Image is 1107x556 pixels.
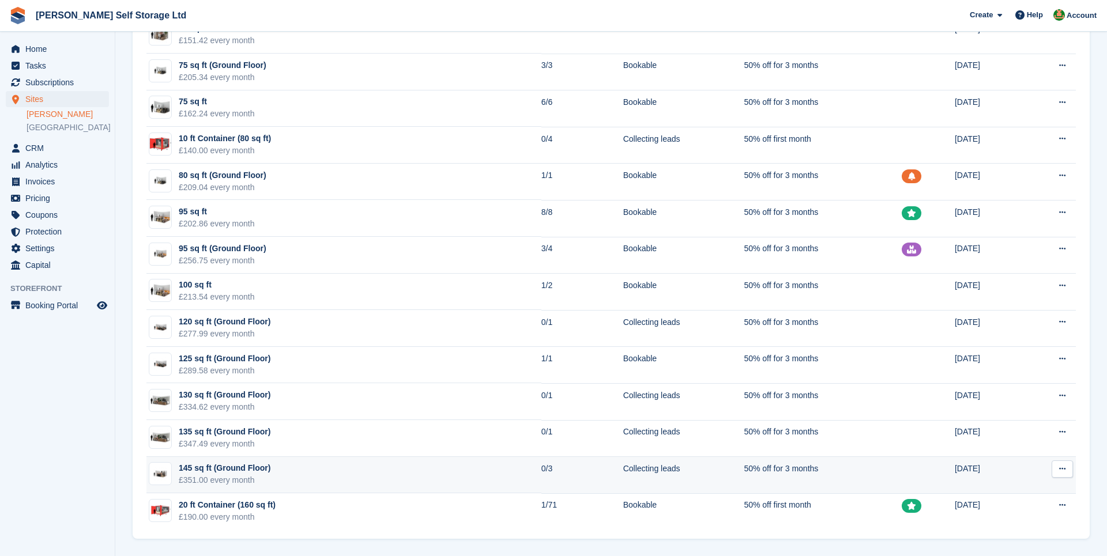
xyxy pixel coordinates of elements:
span: Help [1027,9,1043,21]
img: 100-sqft-unit.jpg [149,247,171,260]
td: 50% off for 3 months [744,274,902,311]
span: Invoices [25,173,95,190]
td: 3/3 [541,54,623,90]
td: Bookable [623,164,744,201]
td: 50% off for 3 months [744,90,902,127]
td: [DATE] [955,17,1025,54]
td: Bookable [623,200,744,237]
td: 0/1 [541,383,623,420]
div: £351.00 every month [179,474,270,486]
div: £151.42 every month [179,35,255,47]
img: 100-sqft-unit.jpg [149,282,171,299]
td: 50% off for 3 months [744,54,902,90]
div: £140.00 every month [179,145,271,157]
img: 75-sqft-unit.jpg [149,174,171,187]
td: [DATE] [955,127,1025,164]
a: menu [6,140,109,156]
span: Account [1067,10,1097,21]
div: 75 sq ft [179,96,255,108]
img: stora-icon-8386f47178a22dfd0bd8f6a31ec36ba5ce8667c1dd55bd0f319d3a0aa187defe.svg [9,7,27,24]
td: 1/1 [541,347,623,384]
td: 2/2 [541,17,623,54]
td: 50% off for 3 months [744,237,902,274]
div: 145 sq ft (Ground Floor) [179,462,270,474]
a: menu [6,157,109,173]
img: 135-sqft-unit.jpg [149,429,171,446]
td: [DATE] [955,383,1025,420]
a: menu [6,190,109,206]
td: Collecting leads [623,457,744,494]
img: 10ftContainerDiagramCropped.jpg [149,137,171,151]
td: [DATE] [955,237,1025,274]
div: £334.62 every month [179,401,270,413]
div: 75 sq ft (Ground Floor) [179,59,266,71]
td: Collecting leads [623,383,744,420]
img: 125-sqft-unit.jpg [149,321,171,334]
td: 50% off for 3 months [744,17,902,54]
td: [DATE] [955,347,1025,384]
td: [DATE] [955,200,1025,237]
span: Sites [25,91,95,107]
span: CRM [25,140,95,156]
td: 50% off for 3 months [744,457,902,494]
a: [PERSON_NAME] Self Storage Ltd [31,6,191,25]
td: 50% off for 3 months [744,310,902,347]
td: 50% off for 3 months [744,164,902,201]
a: menu [6,173,109,190]
td: [DATE] [955,90,1025,127]
a: menu [6,74,109,90]
td: 50% off for 3 months [744,347,902,384]
div: 95 sq ft [179,206,255,218]
a: Preview store [95,298,109,312]
td: 50% off for 3 months [744,383,902,420]
span: Create [970,9,993,21]
div: 95 sq ft (Ground Floor) [179,243,266,255]
td: 1/71 [541,493,623,529]
div: 125 sq ft (Ground Floor) [179,353,270,365]
td: 1/2 [541,274,623,311]
div: 20 ft Container (160 sq ft) [179,499,276,511]
img: 64-sqft-unit.jpg [149,26,171,43]
td: [DATE] [955,457,1025,494]
td: [DATE] [955,493,1025,529]
a: menu [6,41,109,57]
a: menu [6,224,109,240]
a: menu [6,207,109,223]
span: Home [25,41,95,57]
td: Bookable [623,54,744,90]
span: Coupons [25,207,95,223]
td: 6/6 [541,90,623,127]
img: 135-sqft-unit.jpg [149,392,171,409]
td: 50% off for 3 months [744,420,902,457]
a: menu [6,91,109,107]
a: [PERSON_NAME] [27,109,109,120]
span: Settings [25,240,95,256]
td: [DATE] [955,54,1025,90]
div: £162.24 every month [179,108,255,120]
span: Storefront [10,283,115,294]
div: £347.49 every month [179,438,270,450]
img: 75-sqft-unit.jpg [149,64,171,77]
td: 1/1 [541,164,623,201]
td: Bookable [623,237,744,274]
img: 150-sqft-unit.jpg [149,467,171,481]
td: 0/1 [541,310,623,347]
a: menu [6,240,109,256]
td: 8/8 [541,200,623,237]
div: £209.04 every month [179,181,266,194]
td: [DATE] [955,274,1025,311]
td: [DATE] [955,420,1025,457]
div: £277.99 every month [179,328,270,340]
a: menu [6,58,109,74]
img: 100-sqft-unit.jpg [149,209,171,226]
span: Booking Portal [25,297,95,313]
span: Tasks [25,58,95,74]
img: 75-sqft-unit.jpg [149,99,171,116]
div: 130 sq ft (Ground Floor) [179,389,270,401]
td: [DATE] [955,310,1025,347]
div: 135 sq ft (Ground Floor) [179,426,270,438]
a: menu [6,297,109,313]
td: [DATE] [955,164,1025,201]
td: 0/4 [541,127,623,164]
img: Joshua Wild [1053,9,1065,21]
